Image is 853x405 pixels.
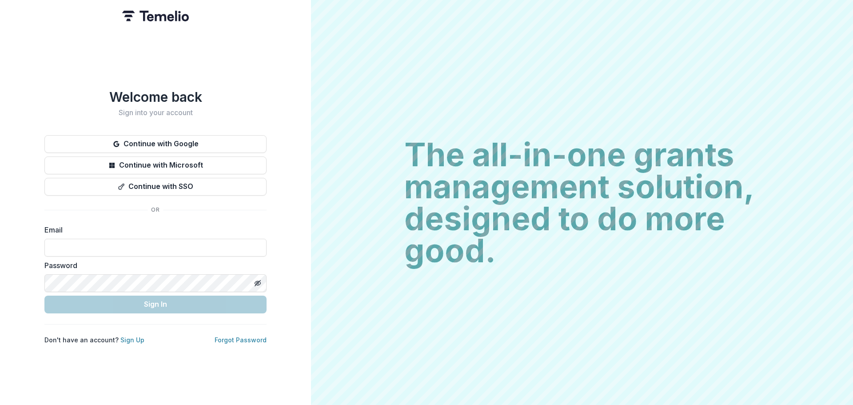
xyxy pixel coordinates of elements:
button: Sign In [44,296,267,313]
p: Don't have an account? [44,335,144,345]
h2: Sign into your account [44,108,267,117]
h1: Welcome back [44,89,267,105]
label: Password [44,260,261,271]
a: Forgot Password [215,336,267,344]
button: Continue with SSO [44,178,267,196]
label: Email [44,225,261,235]
button: Continue with Google [44,135,267,153]
button: Toggle password visibility [251,276,265,290]
button: Continue with Microsoft [44,156,267,174]
img: Temelio [122,11,189,21]
a: Sign Up [120,336,144,344]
